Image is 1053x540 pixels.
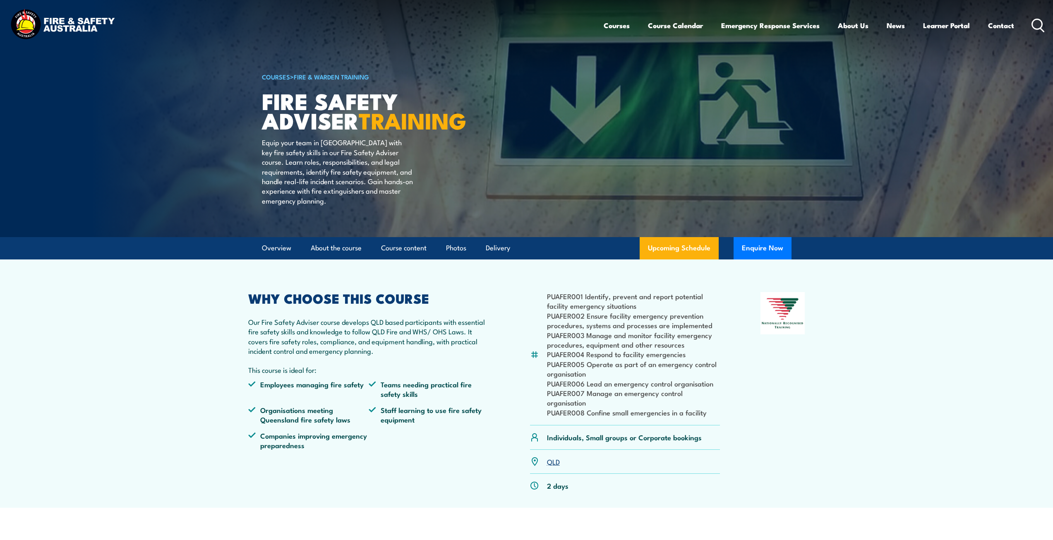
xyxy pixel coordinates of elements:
a: Course Calendar [648,14,703,36]
a: QLD [547,456,560,466]
li: PUAFER002 Ensure facility emergency prevention procedures, systems and processes are implemented [547,311,720,330]
p: This course is ideal for: [248,365,490,374]
h1: FIRE SAFETY ADVISER [262,91,466,130]
a: About Us [838,14,868,36]
li: Teams needing practical fire safety skills [369,379,489,399]
a: Overview [262,237,291,259]
a: Contact [988,14,1014,36]
a: COURSES [262,72,290,81]
p: 2 days [547,481,568,490]
li: Companies improving emergency preparedness [248,431,369,450]
li: PUAFER003 Manage and monitor facility emergency procedures, equipment and other resources [547,330,720,350]
h6: > [262,72,466,82]
li: PUAFER007 Manage an emergency control organisation [547,388,720,408]
li: PUAFER005 Operate as part of an emergency control organisation [547,359,720,379]
p: Equip your team in [GEOGRAPHIC_DATA] with key fire safety skills in our Fire Safety Adviser cours... [262,137,413,205]
a: Delivery [486,237,510,259]
a: Photos [446,237,466,259]
p: Individuals, Small groups or Corporate bookings [547,432,702,442]
li: Staff learning to use fire safety equipment [369,405,489,425]
li: PUAFER004 Respond to facility emergencies [547,349,720,359]
a: Course content [381,237,427,259]
a: News [887,14,905,36]
h2: WHY CHOOSE THIS COURSE [248,292,490,304]
a: Emergency Response Services [721,14,820,36]
li: PUAFER001 Identify, prevent and report potential facility emergency situations [547,291,720,311]
p: Our Fire Safety Adviser course develops QLD based participants with essential fire safety skills ... [248,317,490,356]
a: Learner Portal [923,14,970,36]
li: Organisations meeting Queensland fire safety laws [248,405,369,425]
img: Nationally Recognised Training logo. [760,292,805,334]
a: Courses [604,14,630,36]
button: Enquire Now [734,237,792,259]
a: Fire & Warden Training [294,72,369,81]
a: Upcoming Schedule [640,237,719,259]
a: About the course [311,237,362,259]
strong: TRAINING [359,103,466,137]
li: PUAFER008 Confine small emergencies in a facility [547,408,720,417]
li: PUAFER006 Lead an emergency control organisation [547,379,720,388]
li: Employees managing fire safety [248,379,369,399]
